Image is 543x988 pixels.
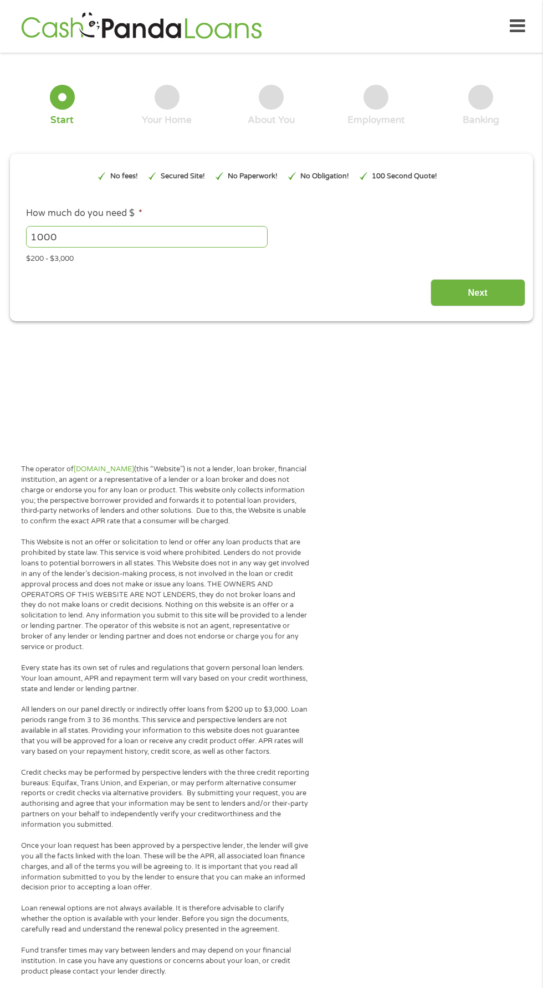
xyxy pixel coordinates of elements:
[50,114,74,126] div: Start
[21,663,310,694] p: Every state has its own set of rules and regulations that govern personal loan lenders. Your loan...
[248,114,295,126] div: About You
[372,171,437,182] p: 100 Second Quote!
[463,114,499,126] div: Banking
[26,208,142,219] label: How much do you need $
[74,465,134,474] a: [DOMAIN_NAME]
[110,171,138,182] p: No fees!
[300,171,349,182] p: No Obligation!
[228,171,278,182] p: No Paperwork!
[347,114,405,126] div: Employment
[21,945,310,977] p: Fund transfer times may vary between lenders and may depend on your financial institution. In cas...
[21,464,310,527] p: The operator of (this “Website”) is not a lender, loan broker, financial institution, an agent or...
[161,171,205,182] p: Secured Site!
[21,841,310,893] p: Once your loan request has been approved by a perspective lender, the lender will give you all th...
[18,11,265,42] img: GetLoanNow Logo
[431,279,525,306] input: Next
[26,249,517,264] div: $200 - $3,000
[21,768,310,830] p: Credit checks may be performed by perspective lenders with the three credit reporting bureaus: Eq...
[21,704,310,757] p: All lenders on our panel directly or indirectly offer loans from $200 up to $3,000. Loan periods ...
[142,114,192,126] div: Your Home
[21,537,310,652] p: This Website is not an offer or solicitation to lend or offer any loan products that are prohibit...
[21,903,310,935] p: Loan renewal options are not always available. It is therefore advisable to clarify whether the o...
